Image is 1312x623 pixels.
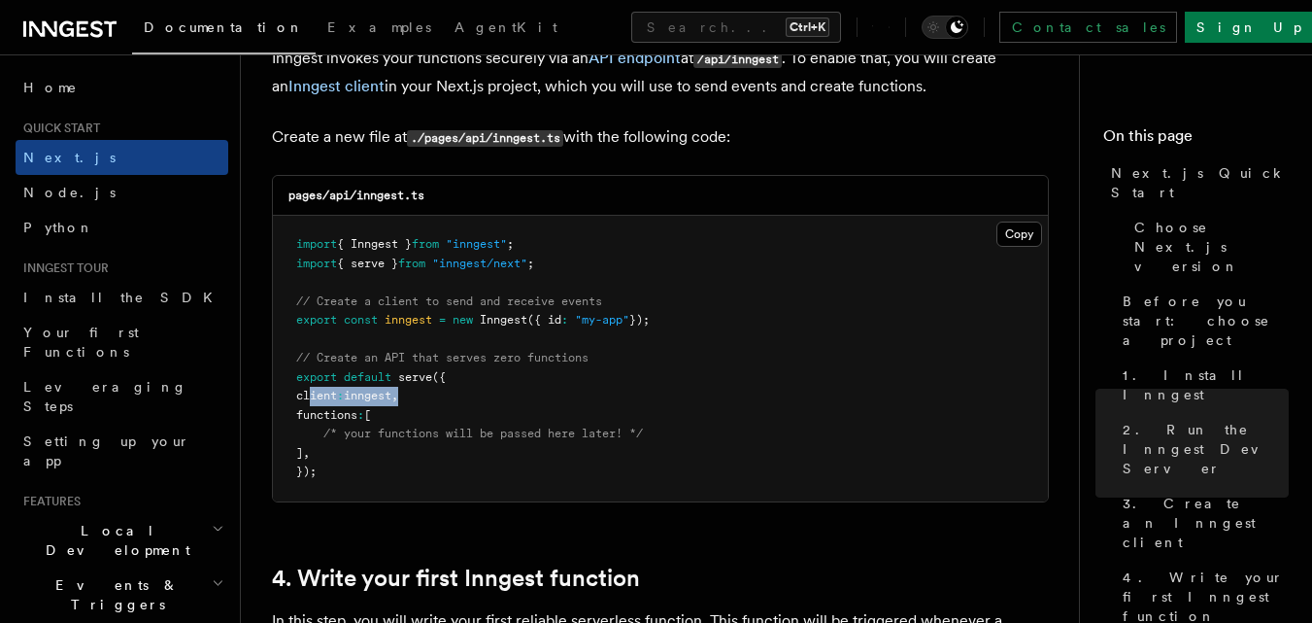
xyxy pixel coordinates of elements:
span: client [296,389,337,402]
span: "inngest/next" [432,257,527,270]
a: Next.js [16,140,228,175]
span: functions [296,408,357,422]
span: , [391,389,398,402]
a: 2. Run the Inngest Dev Server [1115,412,1289,486]
span: "my-app" [575,313,629,327]
span: "inngest" [446,237,507,251]
button: Local Development [16,513,228,568]
span: , [303,446,310,460]
span: [ [364,408,371,422]
span: }); [629,313,650,327]
span: Python [23,220,94,235]
span: inngest [344,389,391,402]
span: Inngest [480,313,527,327]
a: 3. Create an Inngest client [1115,486,1289,560]
span: // Create a client to send and receive events [296,294,602,308]
span: Your first Functions [23,325,139,360]
a: API endpoint [589,49,681,67]
code: ./pages/api/inngest.ts [407,130,563,147]
h4: On this page [1103,124,1289,156]
span: new [453,313,473,327]
span: Examples [327,19,431,35]
span: export [296,313,337,327]
span: Home [23,78,78,97]
span: /* your functions will be passed here later! */ [323,427,643,440]
span: Next.js [23,150,116,165]
a: Your first Functions [16,315,228,369]
span: Setting up your app [23,433,190,468]
span: 1. Install Inngest [1123,365,1289,404]
span: ({ [432,370,446,384]
a: Node.js [16,175,228,210]
span: import [296,257,337,270]
span: Local Development [16,521,212,560]
a: Setting up your app [16,424,228,478]
button: Copy [996,222,1042,247]
a: Examples [316,6,443,52]
span: Before you start: choose a project [1123,292,1289,350]
a: Documentation [132,6,316,54]
span: serve [398,370,432,384]
span: 3. Create an Inngest client [1123,494,1289,552]
span: default [344,370,391,384]
p: Inngest invokes your functions securely via an at . To enable that, you will create an in your Ne... [272,45,1049,100]
span: from [412,237,439,251]
button: Search...Ctrl+K [631,12,841,43]
span: 2. Run the Inngest Dev Server [1123,420,1289,478]
span: export [296,370,337,384]
span: Features [16,494,81,509]
button: Events & Triggers [16,568,228,622]
a: 4. Write your first Inngest function [272,565,640,592]
a: Next.js Quick Start [1103,156,1289,210]
span: from [398,257,425,270]
span: ({ id [527,313,561,327]
span: AgentKit [454,19,557,35]
span: Quick start [16,121,100,136]
span: Inngest tour [16,260,109,276]
span: : [337,389,344,402]
span: Install the SDK [23,290,224,305]
a: Leveraging Steps [16,369,228,424]
span: Events & Triggers [16,575,212,614]
span: Choose Next.js version [1134,218,1289,276]
button: Toggle dark mode [922,16,968,39]
span: inngest [385,313,432,327]
a: Python [16,210,228,245]
span: }); [296,465,317,478]
span: // Create an API that serves zero functions [296,351,589,364]
a: Home [16,70,228,105]
p: Create a new file at with the following code: [272,123,1049,152]
a: Choose Next.js version [1127,210,1289,284]
span: ] [296,446,303,460]
a: Before you start: choose a project [1115,284,1289,358]
a: Inngest client [288,77,385,95]
span: = [439,313,446,327]
span: : [357,408,364,422]
span: { serve } [337,257,398,270]
span: ; [507,237,514,251]
a: 1. Install Inngest [1115,358,1289,412]
a: AgentKit [443,6,569,52]
span: Documentation [144,19,304,35]
code: /api/inngest [693,52,782,68]
span: Leveraging Steps [23,379,187,414]
a: Contact sales [999,12,1177,43]
span: import [296,237,337,251]
span: ; [527,257,534,270]
code: pages/api/inngest.ts [288,189,424,202]
span: { Inngest } [337,237,412,251]
kbd: Ctrl+K [786,17,829,37]
a: Install the SDK [16,280,228,315]
span: : [561,313,568,327]
span: const [344,313,378,327]
span: Next.js Quick Start [1111,163,1289,202]
span: Node.js [23,185,116,200]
